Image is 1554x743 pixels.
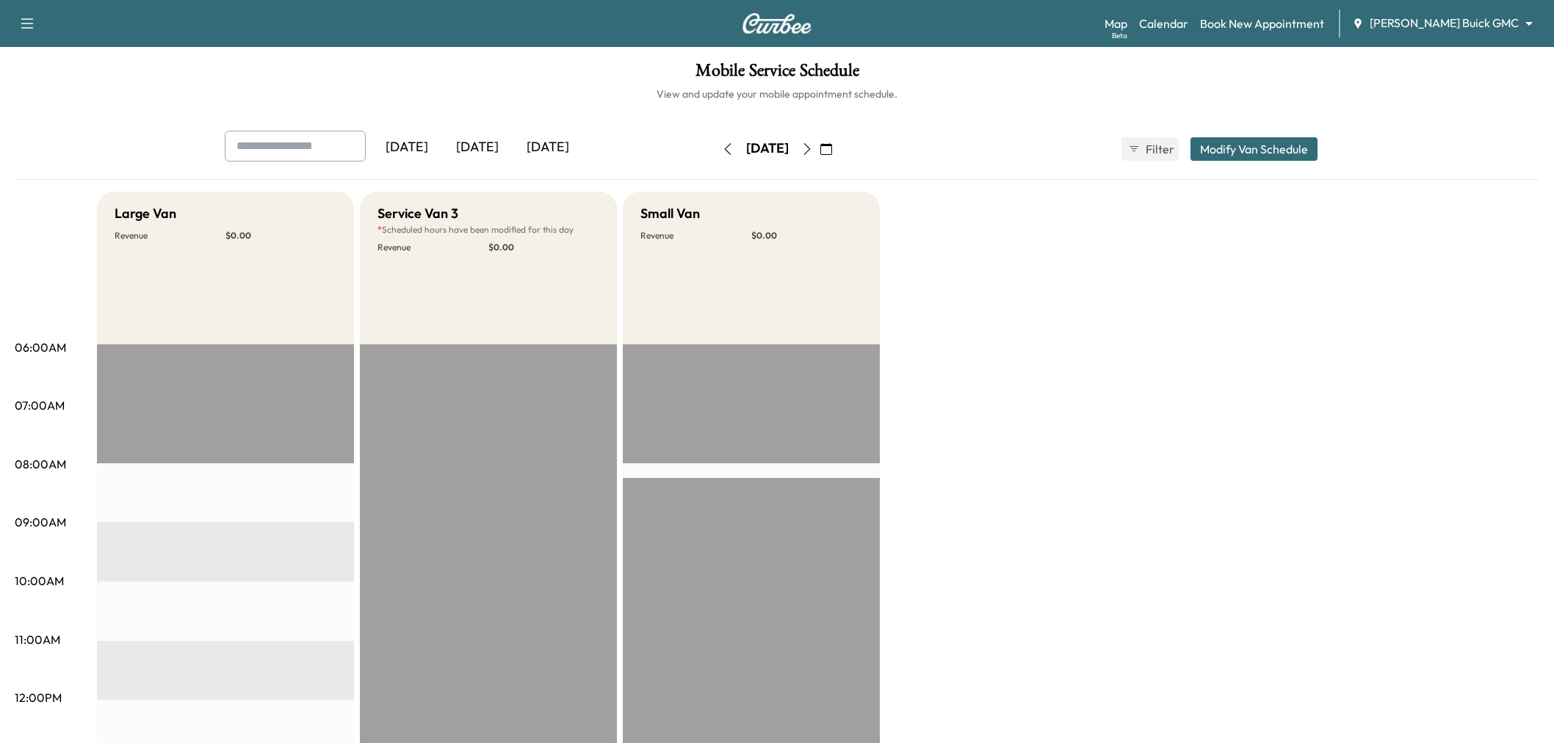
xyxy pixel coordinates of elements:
button: Modify Van Schedule [1190,137,1318,161]
h1: Mobile Service Schedule [15,62,1539,87]
div: Beta [1112,30,1127,41]
div: [DATE] [442,131,513,164]
p: Revenue [115,230,225,242]
h6: View and update your mobile appointment schedule. [15,87,1539,101]
button: Filter [1121,137,1179,161]
p: 06:00AM [15,338,66,356]
a: Calendar [1139,15,1188,32]
p: 12:00PM [15,689,62,706]
p: 09:00AM [15,513,66,531]
a: MapBeta [1105,15,1127,32]
p: Revenue [640,230,751,242]
h5: Service Van 3 [377,203,458,224]
p: $ 0.00 [751,230,862,242]
span: [PERSON_NAME] Buick GMC [1370,15,1519,32]
div: [DATE] [513,131,583,164]
p: 11:00AM [15,631,60,648]
p: 10:00AM [15,572,64,590]
p: 08:00AM [15,455,66,473]
div: [DATE] [746,139,789,158]
p: $ 0.00 [488,242,599,253]
a: Book New Appointment [1200,15,1324,32]
span: Filter [1146,140,1172,158]
p: $ 0.00 [225,230,336,242]
p: 07:00AM [15,396,65,414]
p: Revenue [377,242,488,253]
div: [DATE] [372,131,442,164]
p: Scheduled hours have been modified for this day [377,224,599,236]
h5: Small Van [640,203,700,224]
h5: Large Van [115,203,176,224]
img: Curbee Logo [742,13,812,34]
